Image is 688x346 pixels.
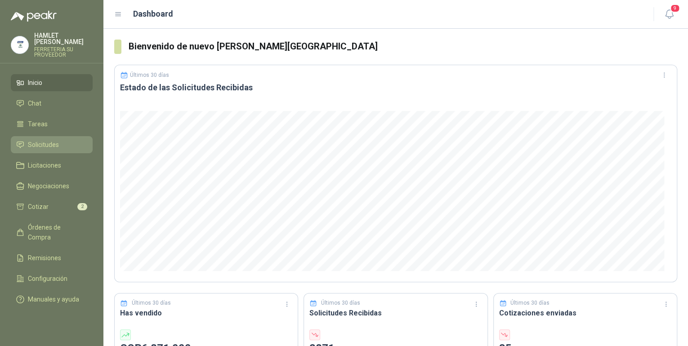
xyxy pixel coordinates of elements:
[11,249,93,266] a: Remisiones
[11,291,93,308] a: Manuales y ayuda
[28,202,49,212] span: Cotizar
[34,32,93,45] p: HAMLET [PERSON_NAME]
[34,47,93,58] p: FERRETERIA SU PROVEEDOR
[28,253,61,263] span: Remisiones
[11,36,28,53] img: Company Logo
[11,157,93,174] a: Licitaciones
[28,294,79,304] span: Manuales y ayuda
[11,136,93,153] a: Solicitudes
[510,299,550,307] p: Últimos 30 días
[11,11,57,22] img: Logo peakr
[28,160,61,170] span: Licitaciones
[11,270,93,287] a: Configuración
[11,95,93,112] a: Chat
[28,78,42,88] span: Inicio
[661,6,677,22] button: 9
[28,274,67,284] span: Configuración
[499,307,671,319] h3: Cotizaciones enviadas
[11,219,93,246] a: Órdenes de Compra
[130,72,169,78] p: Últimos 30 días
[129,40,677,53] h3: Bienvenido de nuevo [PERSON_NAME][GEOGRAPHIC_DATA]
[28,140,59,150] span: Solicitudes
[11,198,93,215] a: Cotizar2
[77,203,87,210] span: 2
[133,8,173,20] h1: Dashboard
[309,307,482,319] h3: Solicitudes Recibidas
[11,115,93,133] a: Tareas
[28,98,41,108] span: Chat
[28,181,69,191] span: Negociaciones
[670,4,680,13] span: 9
[11,177,93,195] a: Negociaciones
[120,307,292,319] h3: Has vendido
[120,82,671,93] h3: Estado de las Solicitudes Recibidas
[321,299,360,307] p: Últimos 30 días
[132,299,171,307] p: Últimos 30 días
[11,74,93,91] a: Inicio
[28,119,48,129] span: Tareas
[28,222,84,242] span: Órdenes de Compra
